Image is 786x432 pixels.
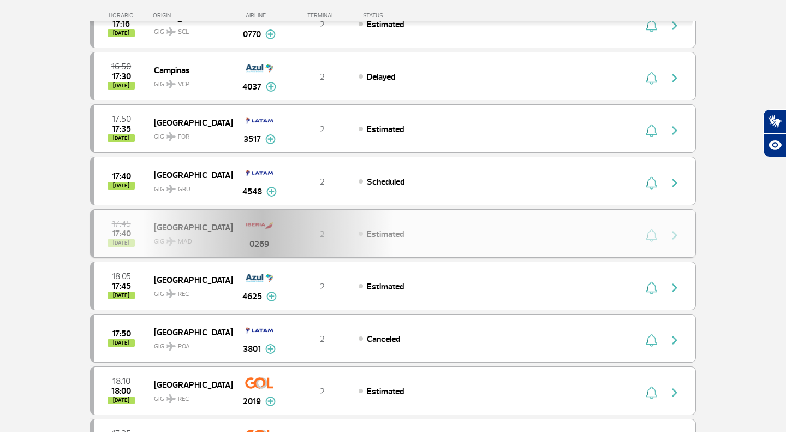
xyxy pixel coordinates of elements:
span: 2025-09-26 18:05:00 [112,273,131,280]
span: [DATE] [108,339,135,347]
span: 2025-09-26 18:10:00 [112,377,130,385]
button: Abrir tradutor de língua de sinais. [763,109,786,133]
span: 2025-09-26 17:50:00 [112,330,131,338]
span: 2025-09-26 16:50:00 [111,63,131,70]
div: HORÁRIO [93,12,153,19]
img: mais-info-painel-voo.svg [266,187,277,197]
span: 2019 [243,395,261,408]
img: seta-direita-painel-voo.svg [668,281,681,294]
span: 0770 [243,28,261,41]
span: 2025-09-26 17:35:00 [112,125,131,133]
span: Canceled [367,334,400,345]
span: GIG [154,126,224,142]
span: 2 [320,176,325,187]
span: Estimated [367,19,404,30]
span: GIG [154,74,224,90]
span: [GEOGRAPHIC_DATA] [154,325,224,339]
span: [DATE] [108,292,135,299]
span: 2025-09-26 17:40:00 [112,173,131,180]
span: [DATE] [108,82,135,90]
img: sino-painel-voo.svg [646,124,657,137]
span: 2 [320,281,325,292]
span: VCP [178,80,189,90]
span: 2025-09-26 18:00:00 [111,387,131,395]
span: 2025-09-26 17:16:00 [112,20,130,28]
img: destiny_airplane.svg [166,27,176,36]
span: 3517 [243,133,261,146]
img: seta-direita-painel-voo.svg [668,72,681,85]
img: mais-info-painel-voo.svg [266,82,276,92]
span: SCL [178,27,189,37]
span: [DATE] [108,182,135,190]
img: destiny_airplane.svg [166,394,176,403]
img: destiny_airplane.svg [166,185,176,193]
img: seta-direita-painel-voo.svg [668,124,681,137]
img: mais-info-painel-voo.svg [266,292,277,301]
img: mais-info-painel-voo.svg [265,397,276,406]
span: GIG [154,21,224,37]
span: 2 [320,334,325,345]
span: GIG [154,179,224,194]
span: Estimated [367,281,404,292]
span: GRU [178,185,190,194]
div: AIRLINE [232,12,287,19]
span: POA [178,342,190,352]
span: Scheduled [367,176,404,187]
span: 4037 [242,80,261,93]
span: [GEOGRAPHIC_DATA] [154,377,224,392]
span: Estimated [367,386,404,397]
img: sino-painel-voo.svg [646,386,657,399]
img: seta-direita-painel-voo.svg [668,176,681,190]
img: destiny_airplane.svg [166,342,176,351]
span: 4625 [242,290,262,303]
img: mais-info-painel-voo.svg [265,29,276,39]
img: seta-direita-painel-voo.svg [668,334,681,347]
span: 2 [320,19,325,30]
span: 2025-09-26 17:30:00 [112,73,131,80]
img: sino-painel-voo.svg [646,334,657,347]
img: destiny_airplane.svg [166,80,176,88]
img: destiny_airplane.svg [166,132,176,141]
div: TERMINAL [287,12,358,19]
span: GIG [154,388,224,404]
span: REC [178,394,189,404]
button: Abrir recursos assistivos. [763,133,786,157]
span: [DATE] [108,134,135,142]
span: 4548 [242,185,262,198]
img: mais-info-painel-voo.svg [265,344,276,354]
img: sino-painel-voo.svg [646,176,657,190]
span: GIG [154,336,224,352]
img: sino-painel-voo.svg [646,72,657,85]
span: REC [178,289,189,299]
span: 2025-09-26 17:50:00 [112,115,131,123]
span: Delayed [367,72,395,82]
img: mais-info-painel-voo.svg [265,134,276,144]
span: 2 [320,124,325,135]
span: [GEOGRAPHIC_DATA] [154,168,224,182]
span: 2025-09-26 17:45:00 [112,282,131,290]
img: destiny_airplane.svg [166,289,176,298]
span: 2 [320,72,325,82]
span: [DATE] [108,397,135,404]
span: Estimated [367,124,404,135]
span: Campinas [154,63,224,77]
div: STATUS [358,12,446,19]
span: 3801 [243,342,261,356]
div: Plugin de acessibilidade da Hand Talk. [763,109,786,157]
img: seta-direita-painel-voo.svg [668,386,681,399]
span: [GEOGRAPHIC_DATA] [154,115,224,129]
span: GIG [154,283,224,299]
span: 2 [320,386,325,397]
span: FOR [178,132,189,142]
img: sino-painel-voo.svg [646,281,657,294]
span: [GEOGRAPHIC_DATA] [154,273,224,287]
div: ORIGIN [153,12,233,19]
span: [DATE] [108,29,135,37]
